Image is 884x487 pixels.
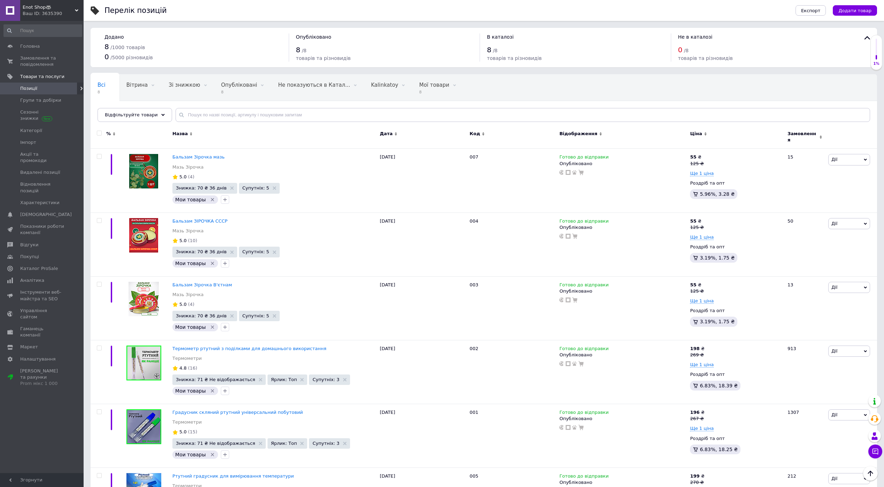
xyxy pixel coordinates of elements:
span: Ярлик: Топ [271,377,297,382]
span: Імпорт [20,139,36,146]
div: 270 ₴ [690,479,704,486]
b: 199 [690,473,699,479]
a: Мазь Зірочка [172,292,204,298]
button: Чат з покупцем [868,445,882,458]
span: Бальзам Зірочка мазь [172,154,225,160]
span: Товари та послуги [20,74,64,80]
span: Kalinkatoy [371,82,398,88]
div: 267 ₴ [690,416,704,422]
span: Відфільтруйте товари [105,112,158,117]
span: (4) [188,174,194,179]
span: Експорт [801,8,821,13]
input: Пошук по назві позиції, артикулу і пошуковим запитам [176,108,870,122]
span: Код [470,131,480,137]
span: Дії [831,285,837,290]
span: / 8 [684,48,689,53]
a: Бальзам ЗІРОЧКА СССР [172,218,227,224]
span: 004 [470,218,478,224]
div: [DATE] [378,340,468,404]
span: 003 [470,282,478,287]
span: 4.8 [179,365,187,371]
span: Готово до відправки [559,410,608,417]
span: Готово до відправки [559,282,608,289]
div: 50 [783,212,827,276]
span: Аналітика [20,277,44,284]
span: Готово до відправки [559,218,608,226]
span: Ще 1 ціна [690,298,714,304]
b: 198 [690,346,699,351]
svg: Видалити мітку [210,197,215,202]
span: Каталог ProSale [20,265,58,272]
div: ₴ [690,218,704,224]
span: Термометр ртутний з поділками для домашнього використання [172,346,326,351]
span: Дії [831,157,837,162]
div: Опубліковано [559,352,687,358]
span: 8 [487,46,491,54]
span: 8 [98,90,106,95]
span: Управління сайтом [20,308,64,320]
div: [DATE] [378,149,468,212]
span: 5.0 [179,302,187,307]
span: Акції та промокоди [20,151,64,164]
span: Готово до відправки [559,473,608,481]
span: Ще 1 ціна [690,362,714,368]
div: 15 [783,149,827,212]
span: Мои товары [175,197,206,202]
span: Дії [831,221,837,226]
span: Позиції [20,85,37,92]
a: Ртутний градусник для вимірювання температури [172,473,294,479]
span: Характеристики [20,200,60,206]
div: [DATE] [378,276,468,340]
div: Роздріб та опт [690,308,782,314]
span: Додати товар [838,8,871,13]
span: Знижка: 71 ₴ Не відображається [176,441,255,446]
div: 1% [871,61,882,66]
span: Дата [380,131,393,137]
span: Гаманець компанії [20,326,64,338]
span: 5.0 [179,238,187,243]
span: Показники роботи компанії [20,223,64,236]
span: товарів та різновидів [296,55,351,61]
span: 5.0 [179,429,187,434]
span: (15) [188,429,197,434]
span: Дії [831,348,837,354]
b: 55 [690,282,696,287]
a: Градусник скляний ртутний універсальний побутовий [172,410,303,415]
button: Наверх [863,466,878,481]
span: Сезонні знижки [20,109,64,122]
span: / 1000 товарів [110,45,145,50]
div: ₴ [690,154,704,160]
span: 8 [296,46,301,54]
img: Бальзам Звездочка Вьетнам [129,282,159,316]
div: 125 ₴ [690,224,704,231]
span: Назва [172,131,188,137]
span: Мои товары [175,261,206,266]
button: Додати товар [833,5,877,16]
div: 913 [783,340,827,404]
span: Інструменти веб-майстра та SEO [20,289,64,302]
svg: Видалити мітку [210,324,215,330]
span: 8 [419,90,449,95]
span: товарів та різновидів [487,55,542,61]
button: Експорт [796,5,826,16]
div: 125 ₴ [690,288,704,294]
span: Видалені позиції [20,169,60,176]
span: Знижка: 71 ₴ Не відображається [176,377,255,382]
span: 001 [470,410,478,415]
img: Градусник стеклянный ртутный универсальный бытовой [126,409,161,444]
span: Замовлення [788,131,817,143]
b: 196 [690,410,699,415]
div: Prom мікс 1 000 [20,380,64,387]
span: / 8 [302,48,307,53]
span: [DEMOGRAPHIC_DATA] [20,211,72,218]
div: 13 [783,276,827,340]
span: 5.96%, 3.28 ₴ [700,191,735,197]
span: 0 [104,53,109,61]
span: 8 [104,42,109,51]
span: 002 [470,346,478,351]
div: Роздріб та опт [690,244,782,250]
svg: Видалити мітку [210,452,215,457]
span: Мои товары [175,324,206,330]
